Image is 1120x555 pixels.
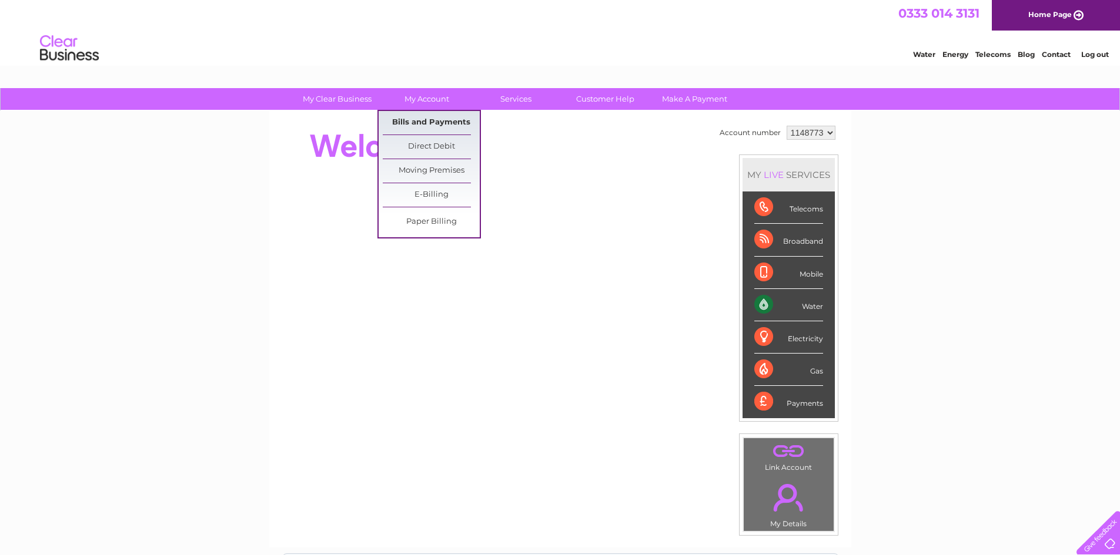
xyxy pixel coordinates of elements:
[39,31,99,66] img: logo.png
[743,158,835,191] div: MY SERVICES
[383,111,480,134] a: Bills and Payments
[754,257,823,289] div: Mobile
[913,50,935,59] a: Water
[743,438,834,475] td: Link Account
[747,477,831,518] a: .
[1018,50,1035,59] a: Blog
[646,88,743,110] a: Make A Payment
[717,123,784,143] td: Account number
[942,50,968,59] a: Energy
[1042,50,1071,59] a: Contact
[383,183,480,207] a: E-Billing
[761,169,786,180] div: LIVE
[289,88,386,110] a: My Clear Business
[557,88,654,110] a: Customer Help
[283,6,838,57] div: Clear Business is a trading name of Verastar Limited (registered in [GEOGRAPHIC_DATA] No. 3667643...
[383,210,480,234] a: Paper Billing
[754,386,823,418] div: Payments
[898,6,979,21] a: 0333 014 3131
[383,159,480,183] a: Moving Premises
[747,441,831,462] a: .
[383,135,480,159] a: Direct Debit
[1081,50,1109,59] a: Log out
[754,224,823,256] div: Broadband
[754,191,823,224] div: Telecoms
[467,88,564,110] a: Services
[754,354,823,386] div: Gas
[754,289,823,321] div: Water
[975,50,1011,59] a: Telecoms
[754,321,823,354] div: Electricity
[743,474,834,532] td: My Details
[378,88,475,110] a: My Account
